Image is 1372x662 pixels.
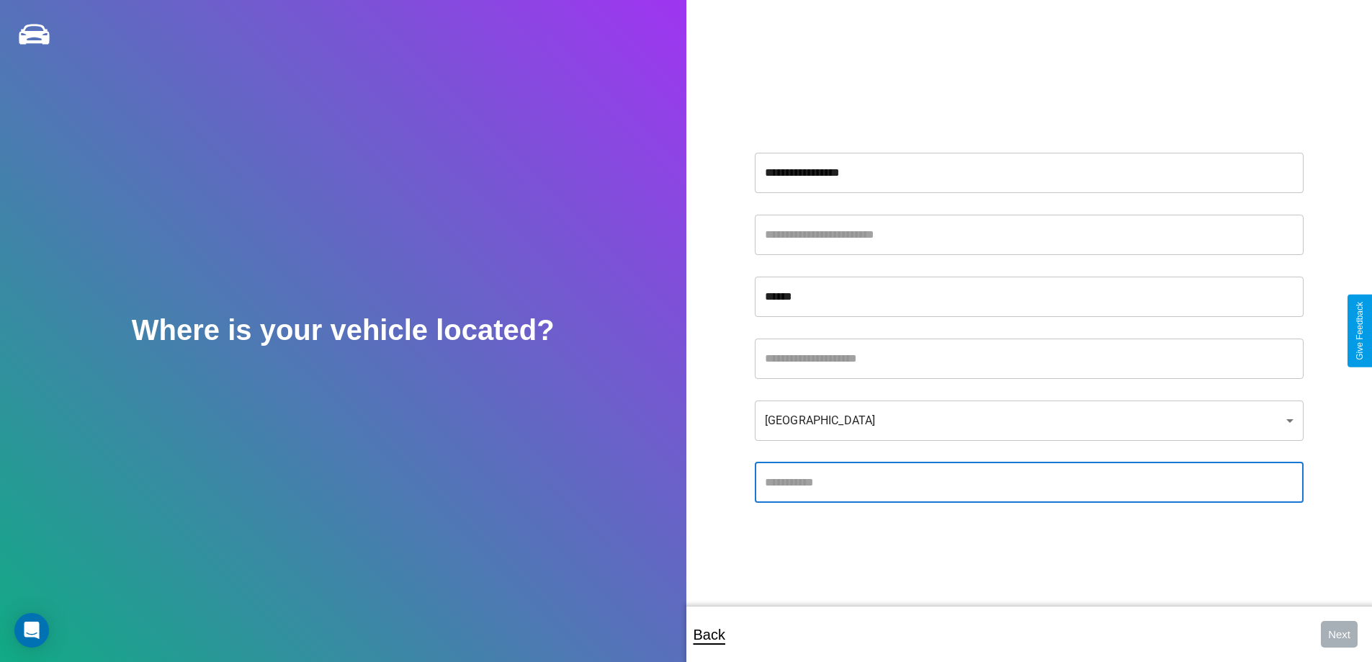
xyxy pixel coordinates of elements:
p: Back [694,622,725,648]
div: Give Feedback [1355,302,1365,360]
h2: Where is your vehicle located? [132,314,555,346]
div: Open Intercom Messenger [14,613,49,648]
button: Next [1321,621,1358,648]
div: [GEOGRAPHIC_DATA] [755,401,1304,441]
